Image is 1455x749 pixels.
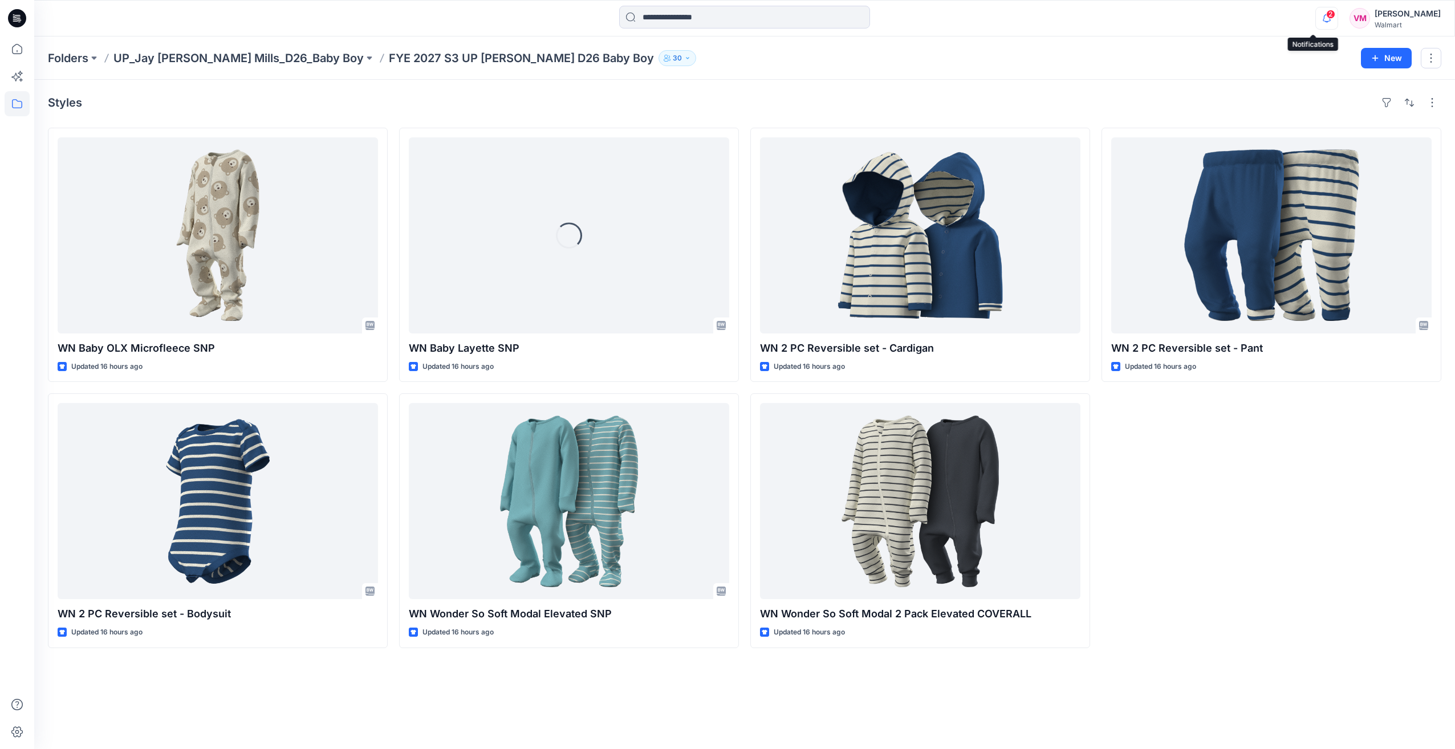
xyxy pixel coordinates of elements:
p: Updated 16 hours ago [774,361,845,373]
div: [PERSON_NAME] [1375,7,1441,21]
p: Updated 16 hours ago [71,626,143,638]
p: WN Wonder So Soft Modal 2 Pack Elevated COVERALL [760,606,1080,622]
p: Updated 16 hours ago [71,361,143,373]
p: Updated 16 hours ago [422,361,494,373]
p: FYE 2027 S3 UP [PERSON_NAME] D26 Baby Boy [389,50,654,66]
a: WN 2 PC Reversible set - Bodysuit [58,403,378,599]
p: WN Baby Layette SNP [409,340,729,356]
p: Updated 16 hours ago [774,626,845,638]
p: WN 2 PC Reversible set - Cardigan [760,340,1080,356]
p: Updated 16 hours ago [1125,361,1196,373]
div: Walmart [1375,21,1441,29]
span: 2 [1326,10,1335,19]
h4: Styles [48,96,82,109]
p: WN 2 PC Reversible set - Pant [1111,340,1432,356]
a: WN Baby OLX Microfleece SNP [58,137,378,333]
p: Updated 16 hours ago [422,626,494,638]
p: 30 [673,52,682,64]
a: WN 2 PC Reversible set - Cardigan [760,137,1080,333]
button: 30 [659,50,696,66]
a: WN Wonder So Soft Modal Elevated SNP [409,403,729,599]
a: WN Wonder So Soft Modal 2 Pack Elevated COVERALL [760,403,1080,599]
p: WN 2 PC Reversible set - Bodysuit [58,606,378,622]
div: VM [1350,8,1370,29]
p: WN Wonder So Soft Modal Elevated SNP [409,606,729,622]
a: Folders [48,50,88,66]
button: New [1361,48,1412,68]
a: UP_Jay [PERSON_NAME] Mills_D26_Baby Boy [113,50,364,66]
a: WN 2 PC Reversible set - Pant [1111,137,1432,333]
p: WN Baby OLX Microfleece SNP [58,340,378,356]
